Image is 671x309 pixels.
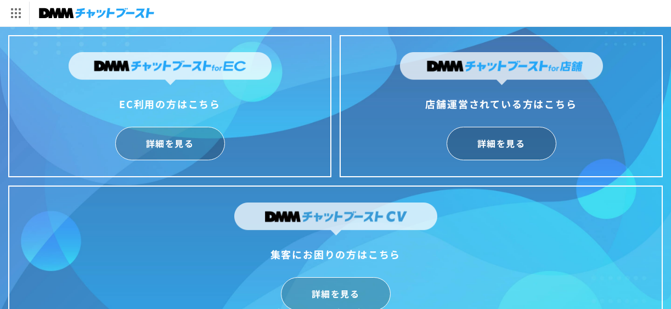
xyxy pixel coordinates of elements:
[2,2,29,25] img: サービス
[400,95,603,113] div: 店舗運営されている方はこちら
[69,95,272,113] div: EC利用の方はこちら
[234,203,437,235] img: DMMチャットブーストCV
[234,245,437,263] div: 集客にお困りの方はこちら
[69,52,272,85] img: DMMチャットブーストforEC
[447,127,556,160] a: 詳細を見る
[39,5,154,21] img: チャットブースト
[115,127,225,160] a: 詳細を見る
[400,52,603,85] img: DMMチャットブーストfor店舗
